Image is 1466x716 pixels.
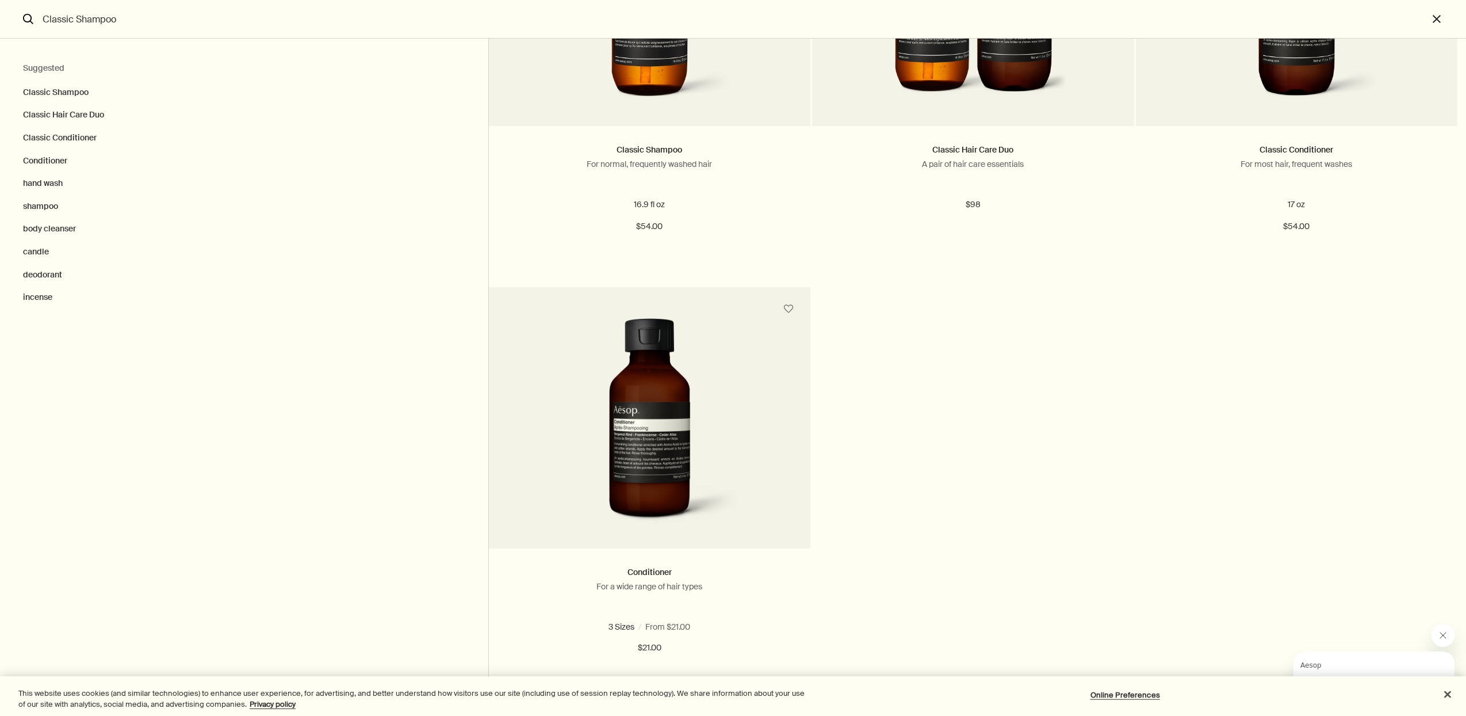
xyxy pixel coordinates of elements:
a: Classic Shampoo [617,144,682,155]
span: 17.2 oz [630,622,659,632]
span: $54.00 [636,220,663,234]
div: This website uses cookies (and similar technologies) to enhance user experience, for advertising,... [18,688,806,710]
iframe: Close message from Aesop [1431,624,1454,647]
a: Conditioner in a small dark-brown bottle with a black flip-cap. [489,318,810,549]
span: $98 [966,198,981,212]
iframe: Message from Aesop [1293,652,1454,704]
button: Save to cabinet [778,299,799,319]
span: 3.4 oz [581,622,608,632]
div: Aesop says "Our consultants are available now to offer personalised product advice.". Open messag... [1266,624,1454,704]
span: $21.00 [638,641,661,655]
a: Classic Conditioner [1260,144,1333,155]
a: Classic Hair Care Duo [932,144,1013,155]
p: For normal, frequently washed hair [506,159,793,169]
img: Conditioner in a small dark-brown bottle with a black flip-cap. [557,318,742,531]
span: Our consultants are available now to offer personalised product advice. [7,24,144,56]
button: Close [1435,682,1460,707]
span: $54.00 [1283,220,1310,234]
h2: Suggested [23,62,465,75]
a: More information about your privacy, opens in a new tab [250,699,296,709]
p: A pair of hair care essentials [829,159,1116,169]
a: Conditioner [627,567,672,577]
p: For most hair, frequent washes [1153,159,1440,169]
button: Online Preferences, Opens the preference center dialog [1089,684,1161,707]
p: For a wide range of hair types [506,581,793,592]
span: 17.2 oz refill [680,622,725,632]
